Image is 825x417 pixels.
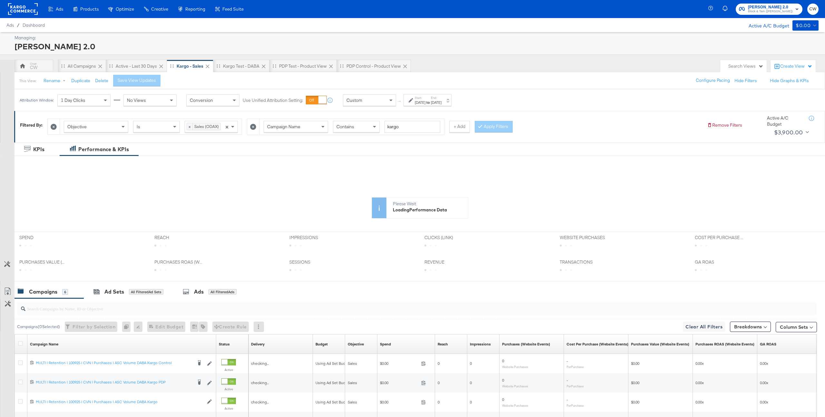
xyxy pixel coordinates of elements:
[397,100,403,102] span: ↑
[39,75,73,87] button: Rename
[502,403,528,407] sub: Website Purchases
[315,380,351,385] div: Using Ad Set Budget
[116,6,134,12] span: Optimize
[415,96,425,100] label: Start:
[348,400,357,404] span: Sales
[222,6,244,12] span: Feed Suite
[567,358,568,363] span: -
[760,380,768,385] span: 0.00x
[30,64,37,71] div: CW
[217,64,220,68] div: Drag to reorder tab
[449,121,470,132] button: + Add
[15,35,817,41] div: Managing:
[631,400,639,404] span: $0.00
[736,4,802,15] button: [PERSON_NAME] 2.0Block & Tam ([PERSON_NAME])
[17,324,60,330] div: Campaigns ( 0 Selected)
[221,406,236,411] label: Active
[129,289,163,295] div: All Filtered Ad Sets
[78,146,129,153] div: Performance & KPIs
[425,100,431,105] strong: to
[36,360,192,365] div: MULTI | Retention | 100925 | CVN | Purchases | ASC Volume DABA Kargo Control
[691,75,734,86] button: Configure Pacing
[415,100,425,105] div: [DATE]
[340,64,344,68] div: Drag to reorder tab
[251,380,269,385] span: checking...
[470,400,472,404] span: 0
[734,78,757,84] button: Hide Filters
[431,100,442,105] div: [DATE]
[348,361,357,366] span: Sales
[68,63,96,69] div: All Campaigns
[685,323,723,331] span: Clear All Filters
[567,342,628,347] a: The average cost for each purchase tracked by your Custom Audience pixel on your website after pe...
[695,342,754,347] div: Purchases ROAS (Website Events)
[567,384,584,388] sub: Per Purchase
[225,123,228,129] span: ×
[438,342,448,347] a: The number of people your ad was served to.
[748,9,793,14] span: Block & Tam ([PERSON_NAME])
[62,289,68,295] div: 6
[251,342,265,347] div: Delivery
[151,6,168,12] span: Creative
[19,98,54,102] div: Attribution Window:
[219,342,230,347] a: Shows the current state of your Ad Campaign.
[15,41,817,52] div: [PERSON_NAME] 2.0
[36,399,204,405] a: MULTI | Retention | 100925 | CVN | Purchases | ASC Volume DABA Kargo
[116,63,157,69] div: Active - Last 30 Days
[190,97,213,103] span: Conversion
[431,96,442,100] label: End:
[71,78,90,84] button: Duplicate
[56,6,63,12] span: Ads
[380,380,419,385] span: $0.00
[760,342,776,347] a: google analytics roas
[187,123,193,130] span: ×
[14,23,23,28] span: /
[567,378,568,383] span: -
[61,97,85,103] span: 1 Day Clicks
[470,361,472,366] span: 0
[25,300,742,312] input: Search Campaigns by Name, ID or Objective
[438,342,448,347] div: Reach
[567,365,584,369] sub: Per Purchase
[315,400,351,405] div: Using Ad Set Budget
[223,63,259,69] div: Kargo test - DABA
[502,378,504,383] span: 0
[177,63,203,69] div: Kargo - Sales
[109,64,113,68] div: Drag to reorder tab
[251,342,265,347] a: Reflects the ability of your Ad Campaign to achieve delivery based on ad states, schedule and bud...
[760,361,768,366] span: 0.00x
[380,400,419,404] span: $0.00
[780,63,812,70] div: Create View
[470,380,472,385] span: 0
[760,342,776,347] div: GA ROAS
[380,361,419,366] span: $0.00
[384,121,440,133] input: Enter a search term
[683,322,725,332] button: Clear All Filters
[631,361,639,366] span: $0.00
[315,342,328,347] a: The maximum amount you're willing to spend on your ads, on average each day or over the lifetime ...
[251,361,269,366] span: checking...
[760,400,768,404] span: 0.00x
[631,342,689,347] div: Purchases Value (Website Events)
[438,361,440,366] span: 0
[807,4,819,15] button: CW
[80,6,99,12] span: Products
[127,97,146,103] span: No Views
[19,78,36,83] div: This View:
[36,380,192,386] a: MULTI | Retention | 100925 | CVN | Purchases | ASC Volume DABA Kargo PDP
[631,342,689,347] a: The total value of the purchase actions tracked by your Custom Audience pixel on your website aft...
[567,403,584,407] sub: Per Purchase
[20,122,43,128] div: Filtered By:
[224,121,229,132] span: Clear all
[61,64,65,68] div: Drag to reorder tab
[23,23,45,28] a: Dashboard
[30,342,58,347] div: Campaign Name
[137,124,140,130] span: Is
[502,342,550,347] a: The number of times a purchase was made tracked by your Custom Audience pixel on your website aft...
[767,115,802,127] div: Active A/C Budget
[631,380,639,385] span: $0.00
[470,342,491,347] a: The number of times your ad was served. On mobile apps an ad is counted as served the first time ...
[273,64,276,68] div: Drag to reorder tab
